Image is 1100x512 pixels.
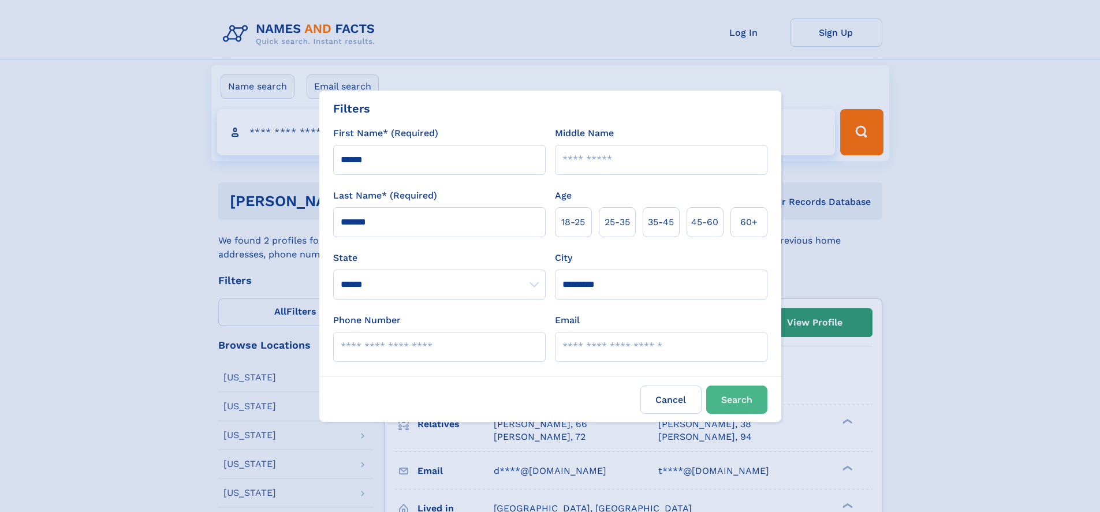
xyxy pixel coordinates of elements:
[605,215,630,229] span: 25‑35
[555,126,614,140] label: Middle Name
[333,313,401,327] label: Phone Number
[333,126,438,140] label: First Name* (Required)
[648,215,674,229] span: 35‑45
[691,215,718,229] span: 45‑60
[706,386,767,414] button: Search
[333,251,546,265] label: State
[555,313,580,327] label: Email
[561,215,585,229] span: 18‑25
[333,100,370,117] div: Filters
[640,386,702,414] label: Cancel
[555,189,572,203] label: Age
[555,251,572,265] label: City
[333,189,437,203] label: Last Name* (Required)
[740,215,758,229] span: 60+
